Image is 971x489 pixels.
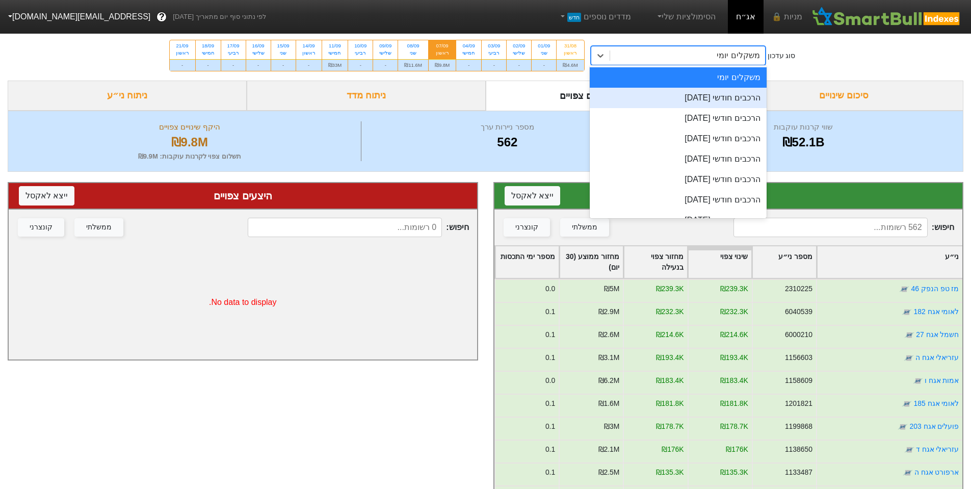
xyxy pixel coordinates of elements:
img: tase link [902,307,912,317]
button: ממשלתי [560,218,609,237]
button: קונצרני [504,218,550,237]
div: ₪3.1M [598,352,619,363]
div: 0.1 [545,329,555,340]
div: ממשלתי [572,222,597,233]
div: שלישי [379,49,391,57]
div: הרכבים חודשי [DATE] [590,88,767,108]
div: 31/08 [563,42,578,49]
div: 1201821 [784,398,812,409]
div: ראשון [176,49,189,57]
div: הרכבים חודשי [DATE] [590,149,767,169]
div: ₪193.4K [720,352,748,363]
div: ₪193.4K [655,352,684,363]
div: 0.1 [545,306,555,317]
div: 0.1 [545,467,555,478]
div: 04/09 [462,42,475,49]
div: משקלים יומי [590,67,767,88]
div: 10/09 [354,42,366,49]
div: קונצרני [515,222,538,233]
div: ביקושים צפויים [505,188,953,203]
div: - [482,59,506,71]
div: היצעים צפויים [19,188,467,203]
div: ₪4.6M [557,59,584,71]
div: ראשון [563,49,578,57]
a: אמות אגח ו [924,376,959,384]
div: ₪232.3K [720,306,748,317]
a: מדדים נוספיםחדש [554,7,635,27]
div: ₪2.6M [598,329,619,340]
div: 0.1 [545,444,555,455]
div: חמישי [328,49,342,57]
div: - [196,59,221,71]
div: 02/09 [513,42,525,49]
div: 17/09 [227,42,240,49]
div: קונצרני [30,222,53,233]
img: tase link [912,376,923,386]
div: 2310225 [784,284,812,294]
div: Toggle SortBy [817,246,962,278]
div: ₪239.3K [655,284,684,294]
div: הרכבים חודשי [DATE] [590,169,767,190]
img: tase link [898,422,908,432]
div: 6040539 [784,306,812,317]
div: חמישי [462,49,475,57]
div: ₪52.1B [657,133,950,151]
div: 03/09 [488,42,500,49]
a: ארפורט אגח ה [914,468,959,476]
div: שני [277,49,290,57]
div: 15/09 [277,42,290,49]
input: 0 רשומות... [248,218,442,237]
div: 1199868 [784,421,812,432]
div: 0.0 [545,375,555,386]
div: - [296,59,322,71]
div: ראשון [302,49,316,57]
div: ₪176K [662,444,684,455]
div: Toggle SortBy [752,246,816,278]
div: - [373,59,398,71]
div: 1138650 [784,444,812,455]
div: הרכבים חודשי [DATE] [590,210,767,230]
div: - [507,59,531,71]
button: ממשלתי [74,218,123,237]
img: tase link [902,399,912,409]
span: ? [159,10,165,24]
div: ₪214.6K [655,329,684,340]
div: ₪183.4K [655,375,684,386]
div: 0.1 [545,421,555,432]
div: שלישי [252,49,265,57]
div: No data to display. [9,245,477,359]
div: הרכבים חודשי [DATE] [590,128,767,149]
img: tase link [903,353,913,363]
span: חיפוש : [248,218,468,237]
div: - [246,59,271,71]
img: SmartBull [810,7,963,27]
a: חשמל אגח 27 [916,330,959,339]
div: - [170,59,195,71]
div: שווי קרנות עוקבות [657,121,950,133]
div: סיכום שינויים [724,81,963,111]
div: Toggle SortBy [688,246,751,278]
div: Toggle SortBy [624,246,687,278]
div: ₪181.8K [655,398,684,409]
a: מז טפ הנפק 46 [911,285,959,293]
div: רביעי [488,49,500,57]
div: ₪178.7K [720,421,748,432]
div: 562 [364,133,651,151]
div: 08/09 [404,42,422,49]
a: פועלים אגח 203 [909,422,959,430]
div: ₪9.8M [429,59,456,71]
div: ₪5M [604,284,619,294]
div: - [532,59,556,71]
div: 1156603 [784,352,812,363]
span: לפי נתוני סוף יום מתאריך [DATE] [173,12,266,22]
div: מספר ניירות ערך [364,121,651,133]
div: 09/09 [379,42,391,49]
div: Toggle SortBy [560,246,623,278]
div: חמישי [202,49,215,57]
div: ממשלתי [86,222,112,233]
span: חדש [567,13,581,22]
div: 0.1 [545,398,555,409]
a: לאומי אגח 182 [913,307,959,316]
div: 0.0 [545,284,555,294]
div: ₪2.5M [598,467,619,478]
